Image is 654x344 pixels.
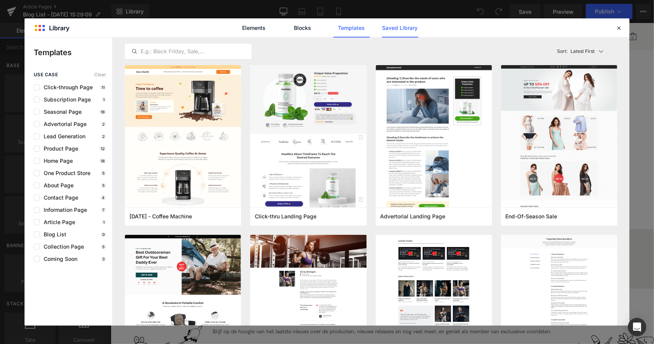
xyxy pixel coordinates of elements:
p: or Drag & Drop elements from left sidebar [54,171,489,177]
input: E.g.: Black Friday, Sale,... [125,47,251,56]
p: 1 [102,220,106,224]
button: Minicart aria label [518,5,526,22]
p: Latest First [571,48,595,55]
p: 7 [101,208,106,212]
span: About Page [40,182,74,188]
a: Explore Template [237,150,306,165]
p: 3 [101,257,106,261]
span: Advertorial Page [40,121,87,127]
button: Haarstatus [251,6,277,23]
span: Seasonal Page [40,109,82,115]
button: Over ons [285,6,307,23]
span: Salon locator [470,4,503,23]
p: Templates [34,47,112,58]
img: Davines Nederland [15,6,57,18]
span: One Product Store [40,170,90,176]
span: Click-thru Landing Page [255,213,316,220]
span: use case [34,72,58,77]
span: Information Page [40,207,87,213]
div: Open Intercom Messenger [628,318,646,336]
p: 4 [100,195,106,200]
a: Elements [236,18,272,38]
p: 18 [99,110,106,114]
a: Word een Davines salon [387,6,446,23]
span: Thanksgiving - Coffee Machine [129,213,192,220]
p: 5 [101,183,106,188]
a: Blocks [285,18,321,38]
span: Advertorial Landing Page [380,213,446,220]
p: 11 [100,85,106,90]
button: Search aria label [409,5,461,22]
p: Keuze uit 3 gratis samples bij elke bestelling door in te loggen op je Davines account. [210,241,334,252]
a: Salon Locator [461,4,505,23]
p: 18 [99,159,106,163]
span: Product Page [40,146,78,152]
p: 2 [101,134,106,139]
p: 12 [99,146,106,151]
a: Templates [333,18,370,38]
span: Blog List [40,231,66,238]
span: View cart, 0 items in cart [521,13,524,17]
span: Click-through Page [40,84,93,90]
a: Vind een Davines kapper bij jou in de buurt [357,240,458,247]
p: 5 [101,171,106,175]
p: 0 [101,232,106,237]
span: Sort: [557,49,568,54]
span: End-Of-Season Sale [506,213,557,220]
span: Article Page [40,219,75,225]
p: Blijf op de hoogte van het laatste nieuws over de producten, nieuwe releases en nog veel meer, en... [90,305,454,313]
a: Blog [315,6,326,23]
p: 5 [101,244,106,249]
span: Coming Soon [40,256,77,262]
span: Collection Page [40,244,84,250]
button: Producten [219,6,244,23]
span: Contact Page [40,195,78,201]
b: Ontdek onze mini's voor op [PERSON_NAME] [92,10,211,18]
span: Lead Generation [40,133,85,139]
p: Start building your page [54,56,489,66]
button: Latest FirstSort:Latest First [554,44,618,59]
p: 1 [102,97,106,102]
span: Clear [94,72,106,77]
span: Home Page [40,158,73,164]
h4: Meld je nu aan voor onze nieuwsbrief en ontvang gratis verzending [90,277,454,298]
span: Subscription Page [40,97,91,103]
a: Saved Library [382,18,418,38]
button: Voor Professionals [333,6,379,23]
p: 2 [101,122,106,126]
a: Ontdek onze mini's voor op [PERSON_NAME] [92,6,211,23]
span: Zoeken... [424,10,443,16]
p: Gratis verzending vanaf €59 [102,241,169,246]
